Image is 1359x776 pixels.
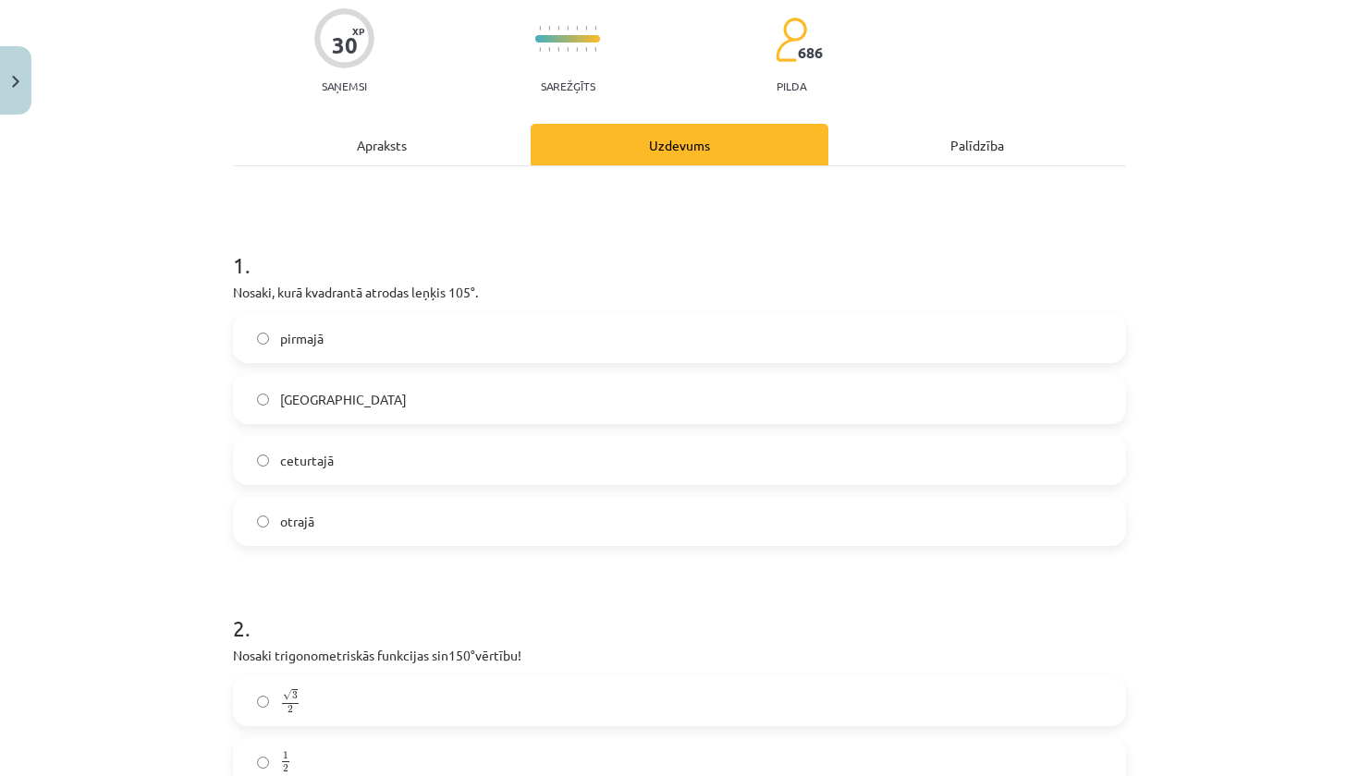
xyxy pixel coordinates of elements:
span: XP [352,26,364,36]
img: icon-short-line-57e1e144782c952c97e751825c79c345078a6d821885a25fce030b3d8c18986b.svg [567,26,569,30]
img: icon-short-line-57e1e144782c952c97e751825c79c345078a6d821885a25fce030b3d8c18986b.svg [576,47,578,52]
img: icon-short-line-57e1e144782c952c97e751825c79c345078a6d821885a25fce030b3d8c18986b.svg [567,47,569,52]
div: Palīdzība [828,124,1126,165]
span: 2 [288,706,293,714]
span: ceturtajā [280,451,334,470]
div: Uzdevums [531,124,828,165]
p: pilda [777,79,806,92]
p: Nosaki, kurā kvadrantā atrodas leņķis 105°. [233,283,1126,302]
img: icon-short-line-57e1e144782c952c97e751825c79c345078a6d821885a25fce030b3d8c18986b.svg [548,26,550,30]
p: Sarežģīts [541,79,595,92]
img: icon-short-line-57e1e144782c952c97e751825c79c345078a6d821885a25fce030b3d8c18986b.svg [548,47,550,52]
input: pirmajā [257,333,269,345]
span: [GEOGRAPHIC_DATA] [280,390,407,409]
p: Saņemsi [314,79,374,92]
input: otrajā [257,515,269,527]
span: √ [283,689,292,700]
img: icon-close-lesson-0947bae3869378f0d4975bcd49f059093ad1ed9edebbc8119c70593378902aed.svg [12,76,19,88]
img: icon-short-line-57e1e144782c952c97e751825c79c345078a6d821885a25fce030b3d8c18986b.svg [557,26,559,30]
h1: 1 . [233,220,1126,277]
input: [GEOGRAPHIC_DATA] [257,394,269,406]
span: 686 [798,44,823,61]
span: 2 [283,765,288,773]
img: students-c634bb4e5e11cddfef0936a35e636f08e4e9abd3cc4e673bd6f9a4125e45ecb1.svg [775,17,807,63]
img: icon-short-line-57e1e144782c952c97e751825c79c345078a6d821885a25fce030b3d8c18986b.svg [539,47,541,52]
img: icon-short-line-57e1e144782c952c97e751825c79c345078a6d821885a25fce030b3d8c18986b.svg [594,47,596,52]
span: 3 [292,691,298,699]
img: icon-short-line-57e1e144782c952c97e751825c79c345078a6d821885a25fce030b3d8c18986b.svg [557,47,559,52]
div: 30 [332,32,358,58]
p: Nosaki trigonometriskās funkcijas sin150°vērtību! [233,646,1126,665]
img: icon-short-line-57e1e144782c952c97e751825c79c345078a6d821885a25fce030b3d8c18986b.svg [576,26,578,30]
img: icon-short-line-57e1e144782c952c97e751825c79c345078a6d821885a25fce030b3d8c18986b.svg [539,26,541,30]
span: pirmajā [280,329,324,348]
input: ceturtajā [257,455,269,467]
span: otrajā [280,512,314,531]
h1: 2 . [233,583,1126,640]
span: 1 [283,752,288,760]
img: icon-short-line-57e1e144782c952c97e751825c79c345078a6d821885a25fce030b3d8c18986b.svg [594,26,596,30]
img: icon-short-line-57e1e144782c952c97e751825c79c345078a6d821885a25fce030b3d8c18986b.svg [585,26,587,30]
div: Apraksts [233,124,531,165]
img: icon-short-line-57e1e144782c952c97e751825c79c345078a6d821885a25fce030b3d8c18986b.svg [585,47,587,52]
